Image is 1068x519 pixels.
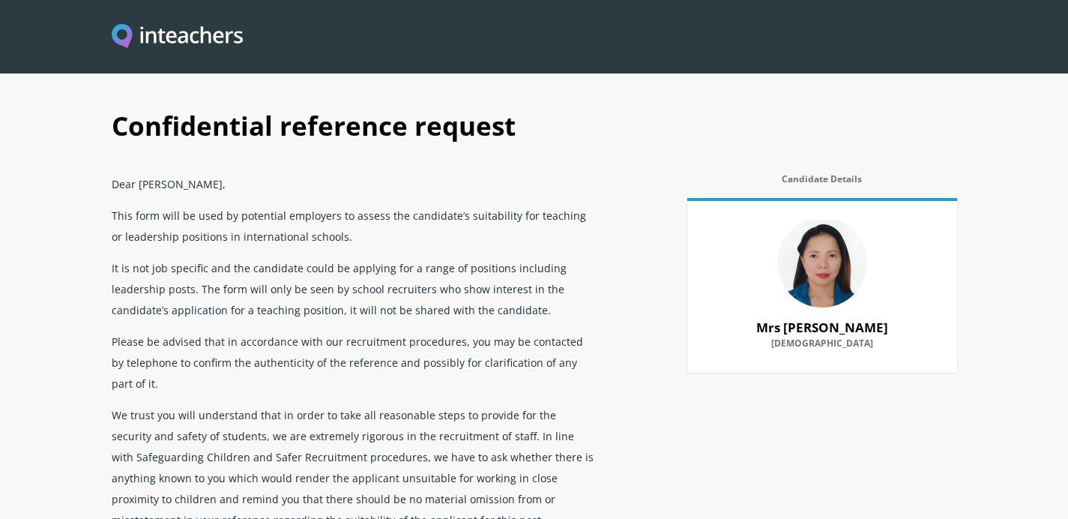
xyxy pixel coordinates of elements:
[112,252,597,325] p: It is not job specific and the candidate could be applying for a range of positions including lea...
[112,24,244,50] a: Visit this site's homepage
[756,319,888,336] strong: Mrs [PERSON_NAME]
[112,94,957,168] h1: Confidential reference request
[705,338,939,358] label: [DEMOGRAPHIC_DATA]
[112,325,597,399] p: Please be advised that in accordance with our recruitment procedures, you may be contacted by tel...
[112,168,597,199] p: Dear [PERSON_NAME],
[112,24,244,50] img: Inteachers
[112,199,597,252] p: This form will be used by potential employers to assess the candidate’s suitability for teaching ...
[777,217,867,307] img: 79927
[687,174,957,193] label: Candidate Details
